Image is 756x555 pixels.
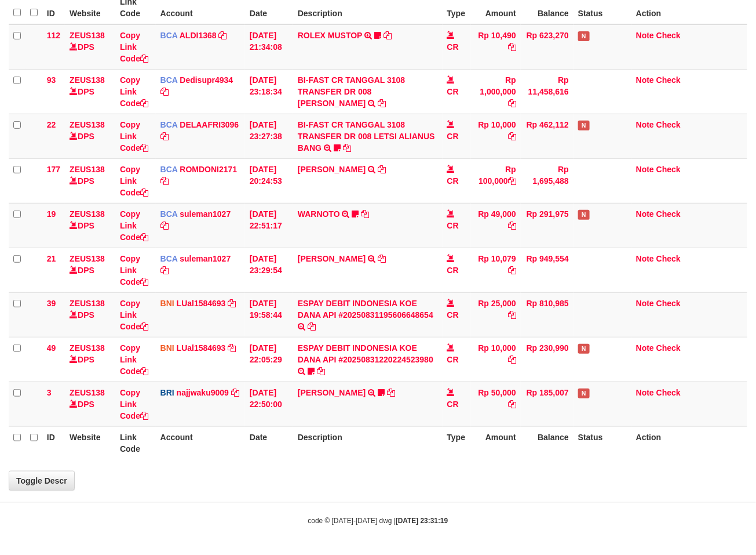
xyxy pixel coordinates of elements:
th: Account [156,426,245,459]
a: Copy Link Code [120,31,148,63]
td: Rp 185,007 [521,382,574,426]
span: BCA [160,75,178,85]
a: Note [636,31,654,40]
th: Description [293,426,443,459]
span: CR [447,221,459,230]
a: Copy Link Code [120,165,148,197]
span: Has Note [578,210,590,220]
td: Rp 462,112 [521,114,574,158]
a: suleman1027 [180,209,231,219]
a: [PERSON_NAME] [298,165,366,174]
span: Has Note [578,344,590,354]
a: ESPAY DEBIT INDONESIA KOE DANA API #20250831220224523980 [298,343,433,364]
td: [DATE] 21:34:08 [245,24,293,70]
a: [PERSON_NAME] [298,388,366,397]
td: [DATE] 23:18:34 [245,69,293,114]
a: Note [636,299,654,308]
a: Copy Link Code [120,254,148,286]
span: CR [447,355,459,364]
a: ZEUS138 [70,343,105,353]
td: Rp 810,985 [521,292,574,337]
a: suleman1027 [180,254,231,263]
a: Note [636,75,654,85]
td: [DATE] 22:05:29 [245,337,293,382]
td: DPS [65,69,115,114]
span: BCA [160,31,178,40]
td: Rp 230,990 [521,337,574,382]
span: BNI [160,343,174,353]
a: Copy Link Code [120,343,148,376]
span: Has Note [578,31,590,41]
span: BCA [160,254,178,263]
td: DPS [65,114,115,158]
a: najjwaku9009 [177,388,229,397]
a: Check [656,343,681,353]
span: CR [447,400,459,409]
a: Dedisupr4934 [180,75,233,85]
a: Copy Link Code [120,209,148,242]
span: CR [447,132,459,141]
td: DPS [65,337,115,382]
a: DELAAFRI3096 [180,120,239,129]
td: [DATE] 19:58:44 [245,292,293,337]
span: 3 [47,388,52,397]
a: ZEUS138 [70,165,105,174]
a: ZEUS138 [70,31,105,40]
a: LUal1584693 [177,299,226,308]
a: Check [656,299,681,308]
strong: [DATE] 23:31:19 [396,517,448,525]
th: Website [65,426,115,459]
span: 93 [47,75,56,85]
span: BRI [160,388,174,397]
span: 112 [47,31,60,40]
td: Rp 1,695,488 [521,158,574,203]
td: Rp 100,000 [471,158,521,203]
th: Link Code [115,426,156,459]
span: BCA [160,120,178,129]
a: ROMDONI2171 [180,165,237,174]
a: Check [656,75,681,85]
a: Note [636,165,654,174]
a: ESPAY DEBIT INDONESIA KOE DANA API #20250831195606648654 [298,299,433,320]
a: ALDI1368 [180,31,217,40]
span: CR [447,176,459,186]
span: CR [447,42,459,52]
th: Action [631,426,747,459]
a: ZEUS138 [70,209,105,219]
a: Check [656,254,681,263]
span: Has Note [578,389,590,398]
a: Copy Link Code [120,388,148,420]
a: Note [636,388,654,397]
a: ZEUS138 [70,120,105,129]
a: ROLEX MUSTOP [298,31,363,40]
a: Copy Link Code [120,120,148,153]
a: BI-FAST CR TANGGAL 3108 TRANSFER DR 008 LETSI ALIANUS BANG [298,120,435,153]
td: Rp 291,975 [521,203,574,248]
a: Check [656,209,681,219]
a: ZEUS138 [70,75,105,85]
td: [DATE] 22:50:00 [245,382,293,426]
a: [PERSON_NAME] [298,254,366,263]
td: DPS [65,248,115,292]
td: [DATE] 20:24:53 [245,158,293,203]
a: ZEUS138 [70,254,105,263]
span: Has Note [578,121,590,130]
span: 19 [47,209,56,219]
a: Check [656,165,681,174]
span: BNI [160,299,174,308]
td: DPS [65,382,115,426]
span: 177 [47,165,60,174]
td: DPS [65,24,115,70]
a: Note [636,209,654,219]
small: code © [DATE]-[DATE] dwg | [308,517,448,525]
th: Status [574,426,631,459]
a: Note [636,254,654,263]
a: Toggle Descr [9,471,75,491]
td: Rp 1,000,000 [471,69,521,114]
a: Check [656,388,681,397]
a: Note [636,120,654,129]
td: DPS [65,203,115,248]
a: BI-FAST CR TANGGAL 3108 TRANSFER DR 008 [PERSON_NAME] [298,75,405,108]
span: BCA [160,209,178,219]
th: Amount [471,426,521,459]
